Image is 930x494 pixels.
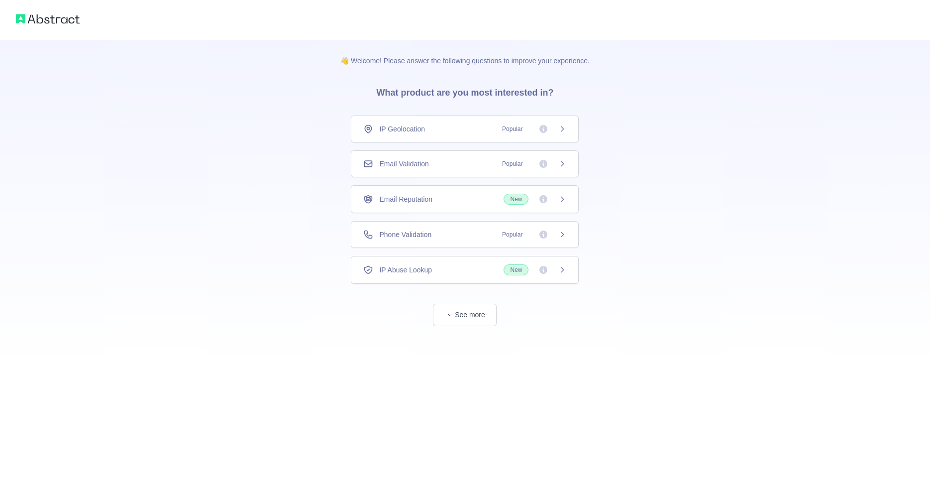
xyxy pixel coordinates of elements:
[379,265,432,275] span: IP Abuse Lookup
[433,304,497,326] button: See more
[360,66,569,116] h3: What product are you most interested in?
[496,230,528,240] span: Popular
[324,40,606,66] p: 👋 Welcome! Please answer the following questions to improve your experience.
[504,264,528,275] span: New
[16,12,80,26] img: Abstract logo
[379,194,432,204] span: Email Reputation
[504,194,528,205] span: New
[379,230,431,240] span: Phone Validation
[496,124,528,134] span: Popular
[379,159,428,169] span: Email Validation
[496,159,528,169] span: Popular
[379,124,425,134] span: IP Geolocation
